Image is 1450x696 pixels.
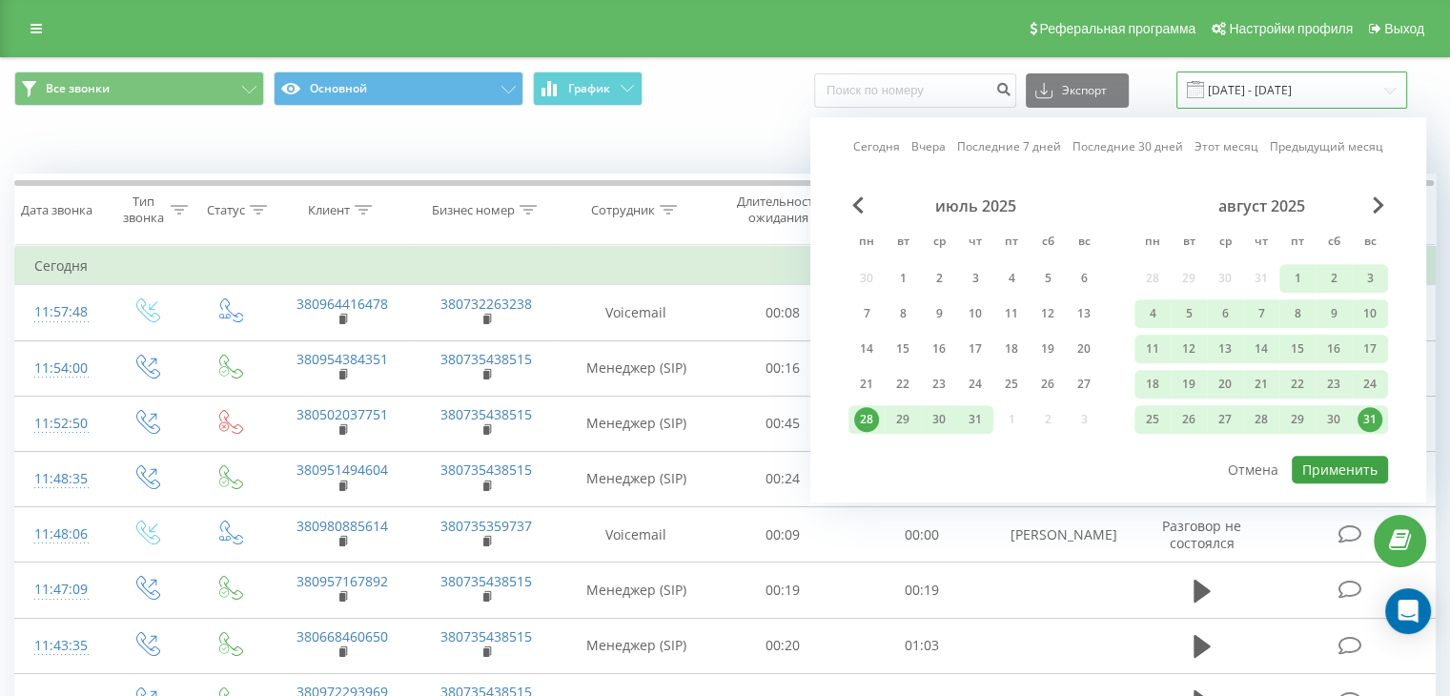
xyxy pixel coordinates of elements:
div: пн 4 авг. 2025 г. [1134,299,1171,328]
div: ср 27 авг. 2025 г. [1207,405,1243,434]
div: 17 [1358,337,1382,361]
abbr: четверг [961,229,990,257]
div: сб 2 авг. 2025 г. [1316,264,1352,293]
td: 00:09 [714,507,852,563]
div: 25 [1140,407,1165,432]
div: сб 9 авг. 2025 г. [1316,299,1352,328]
div: вт 19 авг. 2025 г. [1171,370,1207,399]
abbr: понедельник [852,229,881,257]
button: Экспорт [1026,73,1129,108]
div: Статус [207,202,245,218]
span: Все звонки [46,81,110,96]
div: ср 6 авг. 2025 г. [1207,299,1243,328]
a: 380502037751 [296,405,388,423]
td: 00:24 [714,451,852,506]
div: Дата звонка [21,202,92,218]
div: пт 25 июля 2025 г. [993,370,1030,399]
div: 17 [963,337,988,361]
a: Сегодня [853,138,900,156]
div: вт 5 авг. 2025 г. [1171,299,1207,328]
abbr: суббота [1319,229,1348,257]
div: 12 [1176,337,1201,361]
div: вт 15 июля 2025 г. [885,335,921,363]
div: август 2025 [1134,196,1388,215]
div: 26 [1176,407,1201,432]
div: вт 1 июля 2025 г. [885,264,921,293]
div: 18 [999,337,1024,361]
button: Основной [274,72,523,106]
div: пн 25 авг. 2025 г. [1134,405,1171,434]
div: Бизнес номер [432,202,515,218]
a: 380735438515 [440,461,532,479]
td: Voicemail [559,285,714,340]
div: 30 [1321,407,1346,432]
div: 31 [963,407,988,432]
div: вт 26 авг. 2025 г. [1171,405,1207,434]
span: Previous Month [852,196,864,214]
div: вт 12 авг. 2025 г. [1171,335,1207,363]
div: Клиент [308,202,350,218]
div: 23 [927,372,951,397]
div: Open Intercom Messenger [1385,588,1431,634]
div: чт 10 июля 2025 г. [957,299,993,328]
div: чт 28 авг. 2025 г. [1243,405,1279,434]
div: вс 31 авг. 2025 г. [1352,405,1388,434]
div: 5 [1176,301,1201,326]
div: пт 29 авг. 2025 г. [1279,405,1316,434]
div: 30 [927,407,951,432]
div: пт 4 июля 2025 г. [993,264,1030,293]
div: ср 30 июля 2025 г. [921,405,957,434]
span: График [568,82,610,95]
a: Вчера [911,138,946,156]
td: [PERSON_NAME] [990,507,1134,563]
div: 7 [854,301,879,326]
div: 15 [1285,337,1310,361]
button: График [533,72,643,106]
td: Менеджер (SIP) [559,451,714,506]
div: вс 10 авг. 2025 г. [1352,299,1388,328]
div: 14 [854,337,879,361]
div: пн 28 июля 2025 г. [848,405,885,434]
div: 27 [1072,372,1096,397]
div: чт 24 июля 2025 г. [957,370,993,399]
div: сб 26 июля 2025 г. [1030,370,1066,399]
div: сб 12 июля 2025 г. [1030,299,1066,328]
div: вс 13 июля 2025 г. [1066,299,1102,328]
td: 00:20 [714,618,852,673]
div: 8 [1285,301,1310,326]
div: пт 1 авг. 2025 г. [1279,264,1316,293]
abbr: воскресенье [1356,229,1384,257]
div: ср 13 авг. 2025 г. [1207,335,1243,363]
div: 16 [927,337,951,361]
button: Все звонки [14,72,264,106]
div: сб 23 авг. 2025 г. [1316,370,1352,399]
td: 00:08 [714,285,852,340]
abbr: пятница [997,229,1026,257]
div: 10 [1358,301,1382,326]
div: ср 16 июля 2025 г. [921,335,957,363]
div: вс 17 авг. 2025 г. [1352,335,1388,363]
div: 11:54:00 [34,350,85,387]
span: Разговор не состоялся [1162,517,1241,552]
div: вт 22 июля 2025 г. [885,370,921,399]
a: 380668460650 [296,627,388,645]
abbr: суббота [1033,229,1062,257]
div: 20 [1072,337,1096,361]
div: 18 [1140,372,1165,397]
td: 00:16 [714,340,852,396]
div: 27 [1213,407,1237,432]
div: 23 [1321,372,1346,397]
div: 3 [963,266,988,291]
div: 14 [1249,337,1274,361]
div: пт 18 июля 2025 г. [993,335,1030,363]
div: 11:48:06 [34,516,85,553]
td: Voicemail [559,507,714,563]
abbr: вторник [888,229,917,257]
a: Последние 30 дней [1072,138,1183,156]
abbr: вторник [1174,229,1203,257]
div: чт 14 авг. 2025 г. [1243,335,1279,363]
div: вт 8 июля 2025 г. [885,299,921,328]
div: пн 18 авг. 2025 г. [1134,370,1171,399]
td: Менеджер (SIP) [559,563,714,618]
div: 4 [999,266,1024,291]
